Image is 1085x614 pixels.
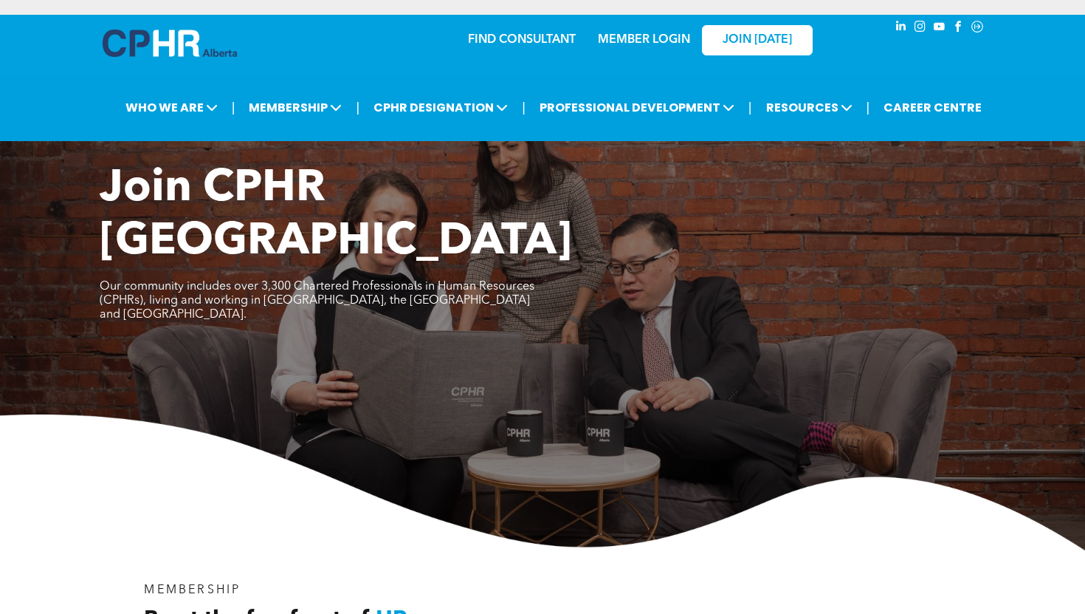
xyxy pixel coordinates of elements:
[702,25,813,55] a: JOIN [DATE]
[879,94,986,121] a: CAREER CENTRE
[103,30,237,57] img: A blue and white logo for cp alberta
[244,94,346,121] span: MEMBERSHIP
[468,34,576,46] a: FIND CONSULTANT
[950,18,966,38] a: facebook
[892,18,909,38] a: linkedin
[723,33,792,47] span: JOIN [DATE]
[867,92,870,123] li: |
[100,167,572,265] span: Join CPHR [GEOGRAPHIC_DATA]
[762,94,857,121] span: RESOURCES
[144,584,241,596] span: MEMBERSHIP
[598,34,690,46] a: MEMBER LOGIN
[969,18,985,38] a: Social network
[100,281,534,321] span: Our community includes over 3,300 Chartered Professionals in Human Resources (CPHRs), living and ...
[535,94,739,121] span: PROFESSIONAL DEVELOPMENT
[931,18,947,38] a: youtube
[356,92,359,123] li: |
[748,92,752,123] li: |
[522,92,526,123] li: |
[232,92,235,123] li: |
[121,94,222,121] span: WHO WE ARE
[912,18,928,38] a: instagram
[369,94,512,121] span: CPHR DESIGNATION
